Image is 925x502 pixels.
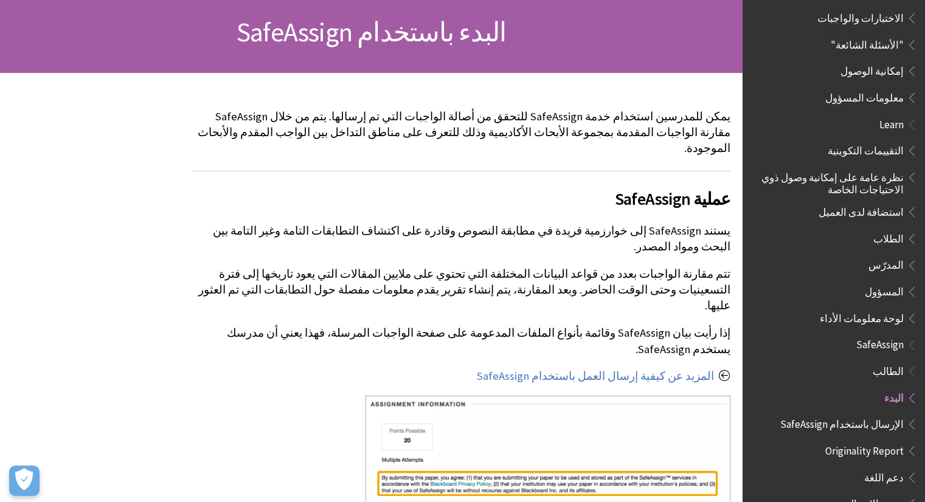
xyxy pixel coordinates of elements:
h2: عملية SafeAssign [192,171,730,211]
span: SafeAssign [856,335,904,351]
span: Originality Report [825,441,904,457]
nav: Book outline for Blackboard Learn Help [750,114,918,329]
span: إمكانية الوصول [840,61,904,77]
span: معلومات المسؤول [825,88,904,104]
span: المسؤول [865,281,904,298]
span: الاختبارات والواجبات [817,8,904,24]
p: يستند SafeAssign إلى خوارزمية فريدة في مطابقة النصوص وقادرة على اكتشاف التطابقات التامة وغير التا... [192,223,730,255]
span: "الأسئلة الشائعة" [831,35,904,51]
span: الطالب [873,361,904,377]
span: المدرّس [868,255,904,272]
p: يمكن للمدرسين استخدام خدمة SafeAssign للتحقق من أصالة الواجبات التي تم إرسالها. يتم من خلال SafeA... [192,109,730,157]
p: تتم مقارنة الواجبات بعدد من قواعد البيانات المختلفة التي تحتوي على ملايين المقالات التي يعود تاري... [192,266,730,314]
span: دعم اللغة [864,467,904,484]
p: إذا رأيت بيان SafeAssign وقائمة بأنواع الملفات المدعومة على صفحة الواجبات المرسلة، فهذا يعني أن م... [192,325,730,357]
a: المزيد عن كيفية إرسال العمل باستخدام SafeAssign [477,369,714,383]
span: استضافة لدى العميل [819,202,904,218]
span: الطلاب [873,229,904,245]
span: البدء [884,388,904,404]
button: Open Preferences [9,466,40,496]
span: لوحة معلومات الأداء [820,308,904,325]
span: الإرسال باستخدام SafeAssign [780,414,904,430]
span: نظرة عامة على إمكانية وصول ذوي الاحتياجات الخاصة [757,167,904,196]
span: التقييمات التكوينية [828,140,904,157]
span: البدء باستخدام SafeAssign [237,15,506,49]
span: Learn [879,114,904,131]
